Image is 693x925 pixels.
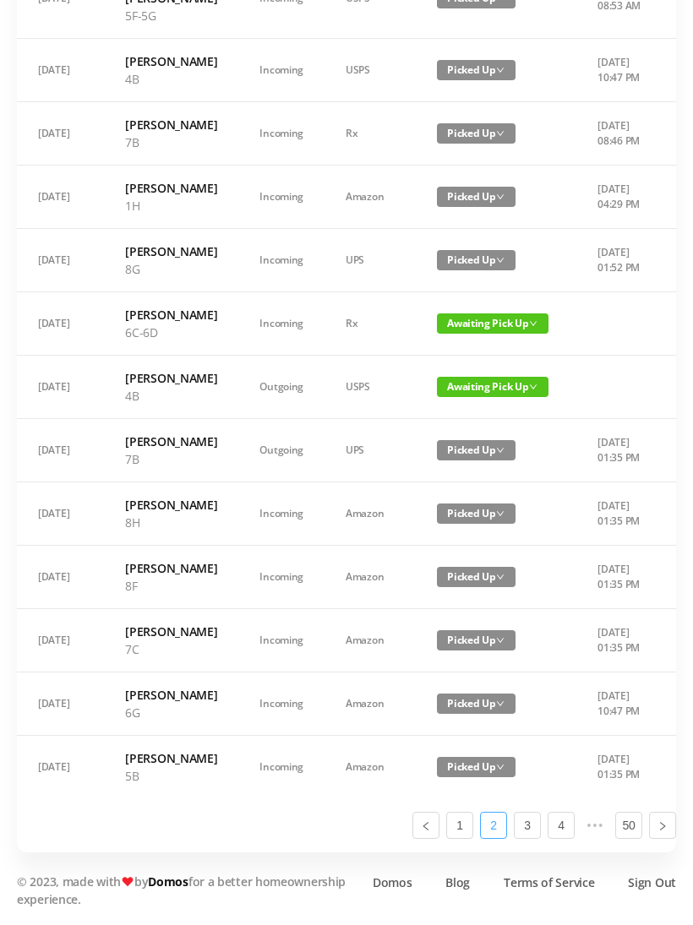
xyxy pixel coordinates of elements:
[576,609,665,672] td: [DATE] 01:35 PM
[17,356,104,419] td: [DATE]
[437,503,516,524] span: Picked Up
[628,873,676,891] a: Sign Out
[125,387,217,405] p: 4B
[17,229,104,292] td: [DATE]
[437,757,516,777] span: Picked Up
[412,812,439,839] li: Previous Page
[238,672,325,736] td: Incoming
[445,873,470,891] a: Blog
[17,419,104,482] td: [DATE]
[17,166,104,229] td: [DATE]
[576,102,665,166] td: [DATE] 08:46 PM
[325,356,416,419] td: USPS
[548,813,574,838] a: 4
[496,129,505,138] i: icon: down
[125,369,217,387] h6: [PERSON_NAME]
[125,640,217,658] p: 7C
[325,229,416,292] td: UPS
[496,763,505,771] i: icon: down
[437,694,516,714] span: Picked Up
[581,812,608,839] li: Next 5 Pages
[616,813,641,838] a: 50
[480,812,507,839] li: 2
[125,52,217,70] h6: [PERSON_NAME]
[325,482,416,546] td: Amazon
[125,7,217,24] p: 5F-5G
[17,102,104,166] td: [DATE]
[125,433,217,450] h6: [PERSON_NAME]
[325,419,416,482] td: UPS
[481,813,506,838] a: 2
[576,482,665,546] td: [DATE] 01:35 PM
[125,70,217,88] p: 4B
[437,187,516,207] span: Picked Up
[125,704,217,721] p: 6G
[17,672,104,736] td: [DATE]
[238,229,325,292] td: Incoming
[238,166,325,229] td: Incoming
[576,546,665,609] td: [DATE] 01:35 PM
[325,736,416,798] td: Amazon
[514,812,541,839] li: 3
[238,419,325,482] td: Outgoing
[238,356,325,419] td: Outgoing
[238,292,325,356] td: Incoming
[515,813,540,838] a: 3
[496,256,505,264] i: icon: down
[576,419,665,482] td: [DATE] 01:35 PM
[496,446,505,454] i: icon: down
[437,630,516,650] span: Picked Up
[658,821,668,831] i: icon: right
[325,102,416,166] td: Rx
[576,672,665,736] td: [DATE] 10:47 PM
[496,509,505,518] i: icon: down
[325,672,416,736] td: Amazon
[437,60,516,80] span: Picked Up
[529,383,537,391] i: icon: down
[17,609,104,672] td: [DATE]
[125,686,217,704] h6: [PERSON_NAME]
[125,623,217,640] h6: [PERSON_NAME]
[125,496,217,514] h6: [PERSON_NAME]
[325,39,416,102] td: USPS
[238,482,325,546] td: Incoming
[17,292,104,356] td: [DATE]
[17,39,104,102] td: [DATE]
[437,313,548,334] span: Awaiting Pick Up
[576,39,665,102] td: [DATE] 10:47 PM
[125,197,217,215] p: 1H
[437,250,516,270] span: Picked Up
[446,812,473,839] li: 1
[421,821,431,831] i: icon: left
[125,514,217,531] p: 8H
[238,736,325,798] td: Incoming
[437,567,516,587] span: Picked Up
[496,699,505,708] i: icon: down
[17,873,355,908] p: © 2023, made with by for a better homeownership experience.
[238,609,325,672] td: Incoming
[125,324,217,341] p: 6C-6D
[529,319,537,328] i: icon: down
[325,546,416,609] td: Amazon
[125,179,217,197] h6: [PERSON_NAME]
[496,573,505,581] i: icon: down
[17,546,104,609] td: [DATE]
[125,450,217,468] p: 7B
[576,166,665,229] td: [DATE] 04:29 PM
[325,166,416,229] td: Amazon
[325,609,416,672] td: Amazon
[148,873,188,890] a: Domos
[447,813,472,838] a: 1
[325,292,416,356] td: Rx
[649,812,676,839] li: Next Page
[17,482,104,546] td: [DATE]
[548,812,575,839] li: 4
[581,812,608,839] span: •••
[496,636,505,645] i: icon: down
[496,66,505,74] i: icon: down
[576,229,665,292] td: [DATE] 01:52 PM
[125,260,217,278] p: 8G
[125,116,217,133] h6: [PERSON_NAME]
[615,812,642,839] li: 50
[437,377,548,397] span: Awaiting Pick Up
